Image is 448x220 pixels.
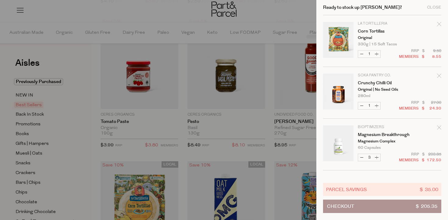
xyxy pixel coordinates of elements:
[358,139,405,143] p: Magnesium Complex
[358,29,405,33] a: Corn Tortillas
[437,124,441,133] div: Remove Magnesium Breakthrough
[427,5,441,9] div: Close
[323,5,402,10] h2: Ready to stock up [PERSON_NAME]?
[358,125,405,129] p: Bioptimizers
[420,186,438,193] span: $ 35.00
[323,200,441,213] button: Checkout$ 205.35
[437,21,441,29] div: Remove Corn Tortillas
[358,94,370,98] span: 280ml
[358,81,405,85] a: Crunchy Chilli Oil
[437,73,441,81] div: Remove Crunchy Chilli Oil
[358,36,405,40] p: Original
[358,88,405,92] p: Original | No Seed Oils
[326,186,367,193] span: Parcel Savings
[358,42,397,46] span: 330g | 15 Soft Tacos
[358,146,381,150] span: 60 Capsules
[416,200,437,213] span: $ 205.35
[358,22,405,26] p: La Tortilleria
[358,133,405,137] a: Magnesium Breakthrough
[365,51,373,58] input: QTY Corn Tortillas
[327,200,354,213] span: Checkout
[365,102,373,109] input: QTY Crunchy Chilli Oil
[365,154,373,161] input: QTY Magnesium Breakthrough
[358,74,405,77] p: Soka Pantry Co.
